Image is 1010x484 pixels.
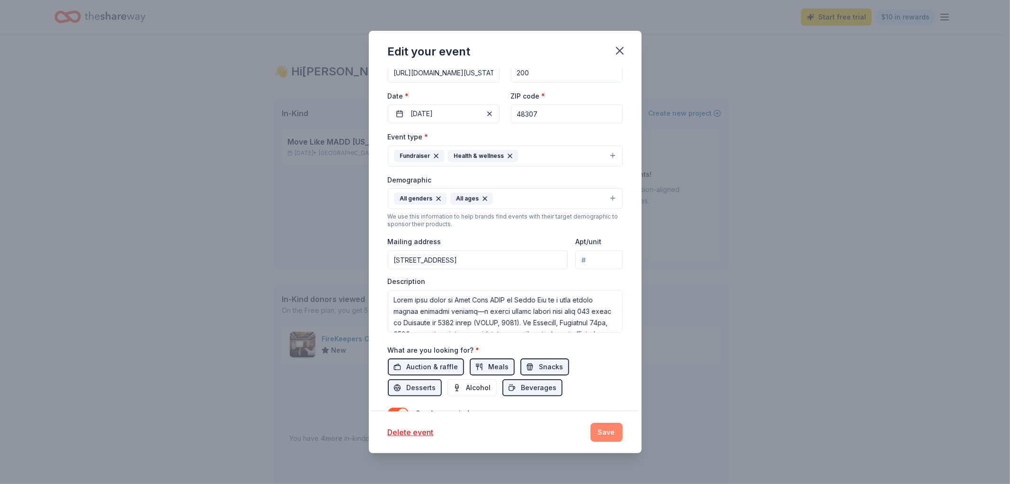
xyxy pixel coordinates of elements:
label: ZIP code [511,91,545,101]
input: Enter a US address [388,250,568,269]
div: Health & wellness [448,150,518,162]
label: Mailing address [388,237,441,247]
div: Edit your event [388,44,471,59]
button: Alcohol [447,379,497,396]
span: Beverages [521,382,557,393]
label: Send me reminders [416,409,480,417]
button: Auction & raffle [388,358,464,375]
button: FundraiserHealth & wellness [388,146,623,166]
button: All gendersAll ages [388,188,623,209]
textarea: Lorem ipsu dolor si Amet Cons ADIP el Seddo Eiu te i utla etdolo magnaa enimadmi veniamq—n exerci... [388,290,623,333]
span: Meals [489,361,509,373]
span: Snacks [539,361,563,373]
label: Description [388,277,426,286]
button: Desserts [388,379,442,396]
input: https://www... [388,64,500,82]
label: Event type [388,132,429,142]
span: Desserts [407,382,436,393]
label: What are you looking for? [388,346,480,355]
label: Date [388,91,500,101]
button: [DATE] [388,104,500,123]
span: Alcohol [466,382,491,393]
button: Beverages [502,379,563,396]
label: Apt/unit [575,237,601,247]
div: We use this information to help brands find events with their target demographic to sponsor their... [388,213,623,228]
button: Meals [470,358,515,375]
span: Auction & raffle [407,361,458,373]
div: All genders [394,192,447,205]
label: Demographic [388,175,432,185]
div: All ages [450,192,493,205]
input: 12345 (U.S. only) [511,104,623,123]
button: Save [590,423,623,442]
button: Delete event [388,427,434,438]
input: # [575,250,622,269]
div: Fundraiser [394,150,444,162]
button: Snacks [520,358,569,375]
input: 20 [511,64,623,82]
